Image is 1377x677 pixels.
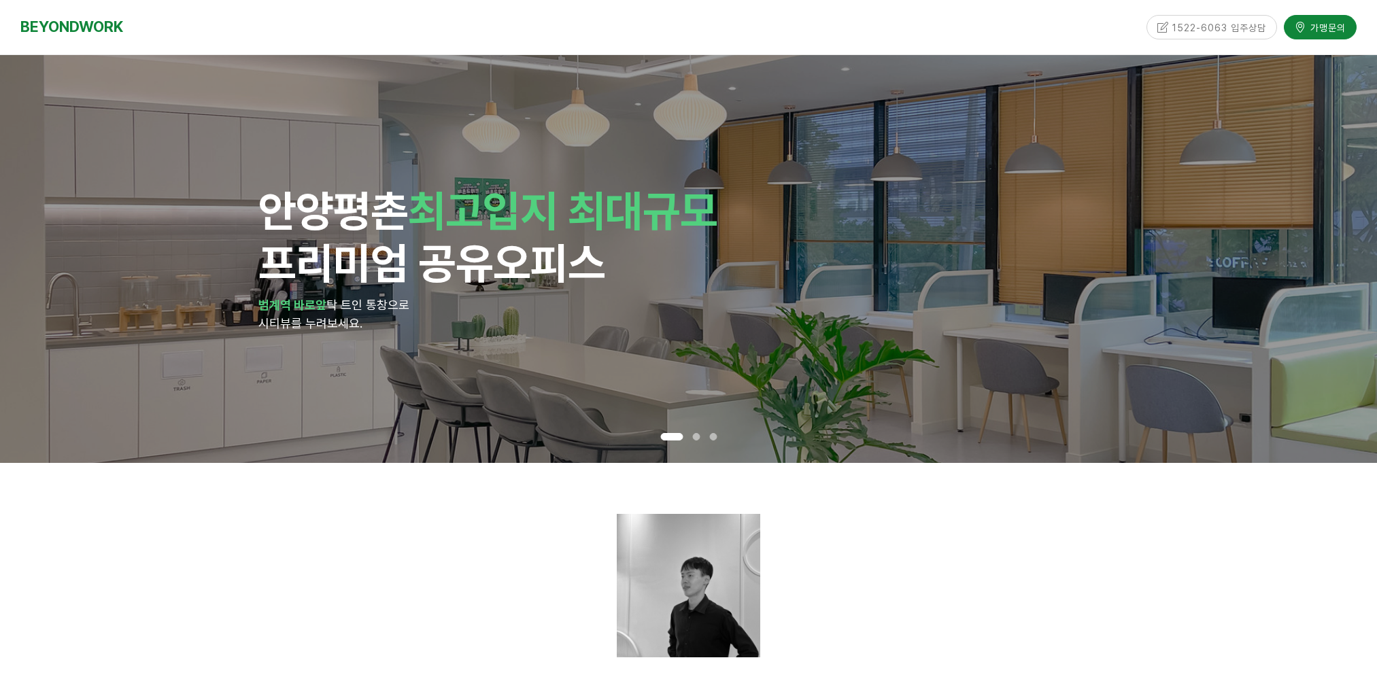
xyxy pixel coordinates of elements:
span: 탁 트인 통창으로 [326,298,409,312]
span: 안양 프리미엄 공유오피스 [258,185,717,289]
span: 평촌 [333,185,408,237]
span: 가맹문의 [1306,20,1346,34]
strong: 범계역 바로앞 [258,298,326,312]
a: 가맹문의 [1284,15,1357,39]
span: 최고입지 최대규모 [408,185,717,237]
span: 시티뷰를 누려보세요. [258,316,362,330]
a: BEYONDWORK [20,14,123,39]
